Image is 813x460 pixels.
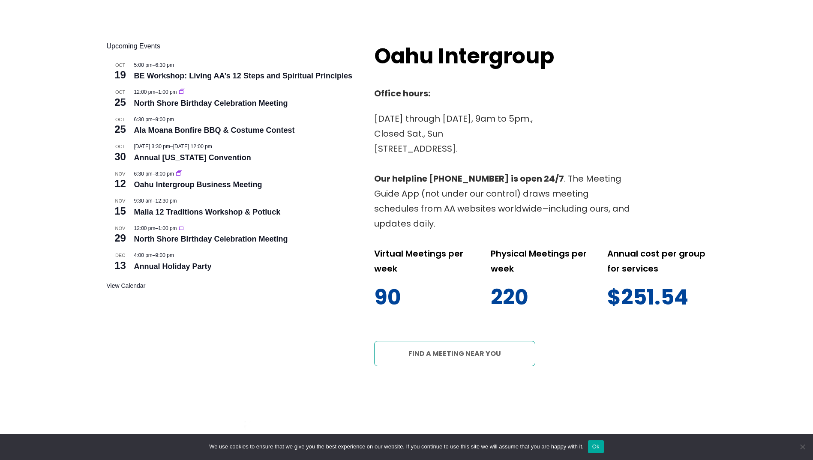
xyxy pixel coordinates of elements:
[156,252,174,258] span: 9:00 pm
[156,171,174,177] span: 8:00 pm
[158,89,177,95] span: 1:00 pm
[134,171,176,177] time: –
[107,197,134,205] span: Nov
[158,225,177,231] span: 1:00 pm
[491,246,590,276] p: Physical Meetings per week
[374,111,631,231] p: [DATE] through [DATE], 9am to 5pm., Closed Sat., Sun [STREET_ADDRESS]. . The Meeting Guide App (n...
[374,173,564,185] strong: Our helpline [PHONE_NUMBER] is open 24/7
[107,149,134,164] span: 30
[134,153,251,162] a: Annual [US_STATE] Convention
[156,62,174,68] span: 6:30 pm
[107,68,134,82] span: 19
[156,116,174,122] span: 9:00 pm
[107,143,134,150] span: Oct
[107,95,134,110] span: 25
[107,89,134,96] span: Oct
[179,89,185,95] a: Event series: North Shore Birthday Celebration Meeting
[134,72,352,81] a: BE Workshop: Living AA’s 12 Steps and Spiritual Principles
[134,99,288,108] a: North Shore Birthday Celebration Meeting
[107,116,134,123] span: Oct
[607,279,707,316] p: $251.54
[134,126,295,135] a: Ala Moana Bonfire BBQ & Costume Contest
[107,170,134,178] span: Nov
[134,225,156,231] span: 12:00 pm
[179,225,185,231] a: Event series: North Shore Birthday Celebration Meeting
[134,180,262,189] a: Oahu Intergroup Business Meeting
[134,262,212,271] a: Annual Holiday Party
[134,208,281,217] a: Malia 12 Traditions Workshop & Potluck
[134,62,153,68] span: 5:00 pm
[107,204,134,218] span: 15
[107,225,134,232] span: Nov
[134,89,178,95] time: –
[374,341,535,366] a: Find a meeting near you
[134,143,170,149] span: [DATE] 3:30 pm
[134,252,153,258] span: 4:00 pm
[107,258,134,273] span: 13
[156,198,177,204] span: 12:30 pm
[107,41,357,51] h2: Upcoming Events
[798,442,807,451] span: No
[588,440,604,453] button: Ok
[173,143,212,149] span: [DATE] 12:00 pm
[209,442,583,451] span: We use cookies to ensure that we give you the best experience on our website. If you continue to ...
[134,235,288,244] a: North Shore Birthday Celebration Meeting
[107,231,134,245] span: 29
[374,246,474,276] p: Virtual Meetings per week
[134,198,153,204] span: 9:30 am
[107,176,134,191] span: 12
[107,252,134,259] span: Dec
[134,143,212,149] time: –
[107,282,146,290] a: View Calendar
[134,62,174,68] time: –
[107,62,134,69] span: Oct
[134,116,153,122] span: 6:30 pm
[374,87,430,99] strong: Office hours:
[134,198,177,204] time: –
[134,252,174,258] time: –
[491,279,590,316] p: 220
[107,122,134,137] span: 25
[134,116,174,122] time: –
[134,89,156,95] span: 12:00 pm
[374,279,474,316] p: 90
[176,171,182,177] a: Event series: Oahu Intergroup Business Meeting
[134,171,153,177] span: 6:30 pm
[134,225,178,231] time: –
[607,246,707,276] p: Annual cost per group for services
[374,41,581,71] h2: Oahu Intergroup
